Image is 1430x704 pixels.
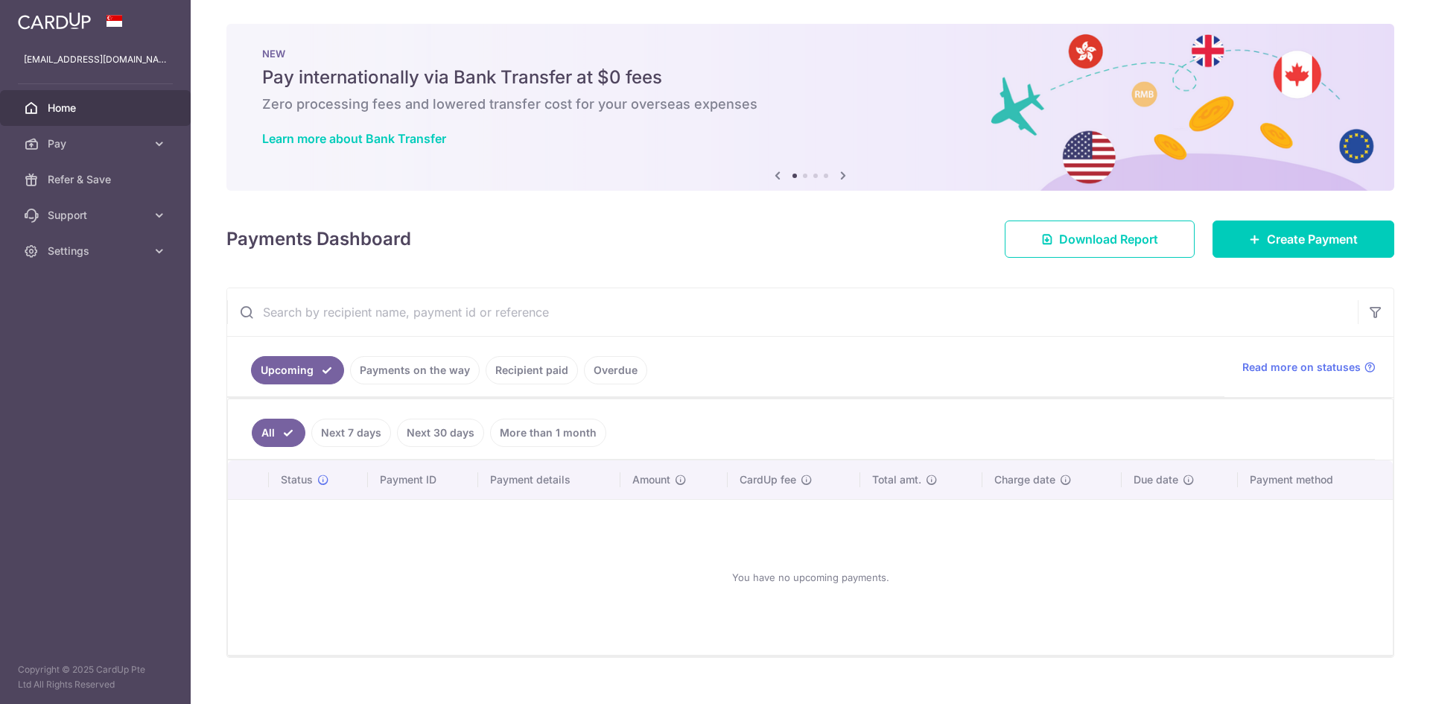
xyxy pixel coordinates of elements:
[262,48,1358,60] p: NEW
[311,419,391,447] a: Next 7 days
[994,472,1055,487] span: Charge date
[584,356,647,384] a: Overdue
[48,101,146,115] span: Home
[252,419,305,447] a: All
[227,288,1358,336] input: Search by recipient name, payment id or reference
[1238,460,1393,499] th: Payment method
[226,226,411,253] h4: Payments Dashboard
[226,24,1394,191] img: Bank transfer banner
[478,460,621,499] th: Payment details
[1005,221,1195,258] a: Download Report
[872,472,921,487] span: Total amt.
[350,356,480,384] a: Payments on the way
[1134,472,1178,487] span: Due date
[632,472,670,487] span: Amount
[48,244,146,259] span: Settings
[486,356,578,384] a: Recipient paid
[262,95,1358,113] h6: Zero processing fees and lowered transfer cost for your overseas expenses
[1242,360,1376,375] a: Read more on statuses
[24,52,167,67] p: [EMAIL_ADDRESS][DOMAIN_NAME]
[1267,230,1358,248] span: Create Payment
[48,208,146,223] span: Support
[251,356,344,384] a: Upcoming
[48,172,146,187] span: Refer & Save
[262,66,1358,89] h5: Pay internationally via Bank Transfer at $0 fees
[246,512,1375,643] div: You have no upcoming payments.
[262,131,446,146] a: Learn more about Bank Transfer
[740,472,796,487] span: CardUp fee
[18,12,91,30] img: CardUp
[281,472,313,487] span: Status
[48,136,146,151] span: Pay
[368,460,478,499] th: Payment ID
[490,419,606,447] a: More than 1 month
[1059,230,1158,248] span: Download Report
[1213,221,1394,258] a: Create Payment
[397,419,484,447] a: Next 30 days
[1242,360,1361,375] span: Read more on statuses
